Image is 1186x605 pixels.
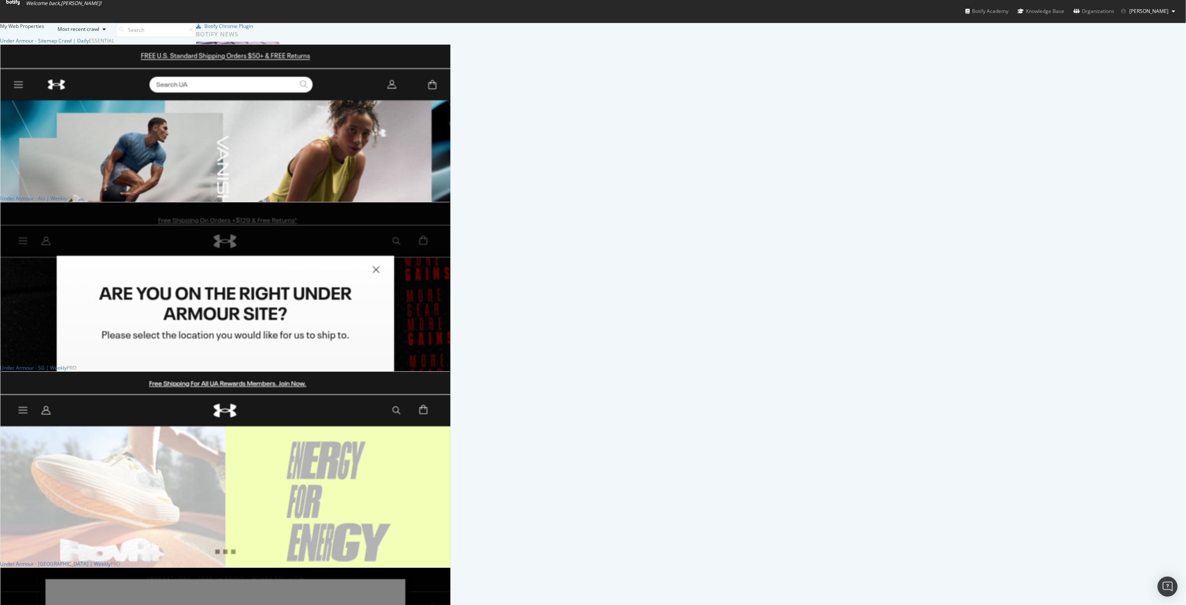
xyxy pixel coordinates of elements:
[67,195,77,202] div: Pro
[116,23,196,37] input: Search
[58,27,99,32] div: Most recent crawl
[1158,577,1178,597] div: Open Intercom Messenger
[67,364,76,371] div: Pro
[1129,8,1168,15] span: David Drey
[89,37,114,44] div: Essential
[1018,7,1064,15] div: Knowledge Base
[1073,7,1114,15] div: Organizations
[965,7,1008,15] div: Botify Academy
[0,202,450,562] img: underarmour.com.au
[111,560,120,567] div: Pro
[0,45,450,405] img: underarmoursitemapcrawl.com
[1114,5,1182,18] button: [PERSON_NAME]
[196,23,253,30] a: Botify Chrome Plugin
[204,23,253,30] div: Botify Chrome Plugin
[196,30,372,39] div: Botify news
[51,23,109,36] button: Most recent crawl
